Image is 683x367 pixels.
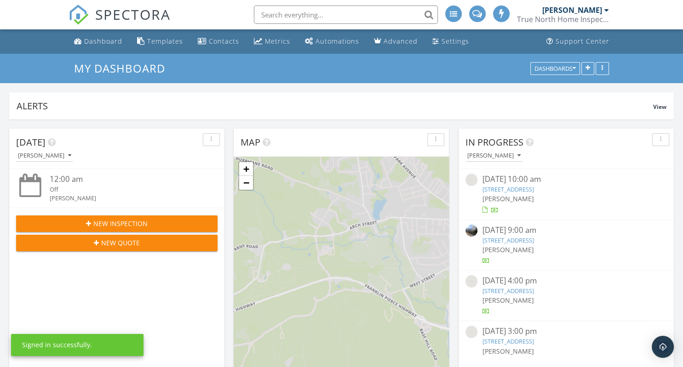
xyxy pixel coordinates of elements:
[517,15,609,24] div: True North Home Inspection LLC
[482,287,534,295] a: [STREET_ADDRESS]
[133,33,187,50] a: Templates
[254,6,438,24] input: Search everything...
[84,37,122,45] div: Dashboard
[465,150,522,162] button: [PERSON_NAME]
[465,174,477,186] img: streetview
[543,33,613,50] a: Support Center
[50,194,201,203] div: [PERSON_NAME]
[482,174,650,185] div: [DATE] 10:00 am
[241,136,260,148] span: Map
[16,136,46,148] span: [DATE]
[101,238,140,248] span: New Quote
[534,65,576,72] div: Dashboards
[69,12,171,32] a: SPECTORA
[465,275,477,287] img: streetview
[653,103,666,111] span: View
[556,37,609,45] div: Support Center
[442,37,469,45] div: Settings
[209,37,239,45] div: Contacts
[50,174,201,185] div: 12:00 am
[93,219,148,228] span: New Inspection
[95,5,171,24] span: SPECTORA
[542,6,602,15] div: [PERSON_NAME]
[70,33,126,50] a: Dashboard
[465,326,477,338] img: streetview
[482,337,534,345] a: [STREET_ADDRESS]
[17,100,653,112] div: Alerts
[482,225,650,236] div: [DATE] 9:00 am
[465,275,667,316] a: [DATE] 4:00 pm [STREET_ADDRESS] [PERSON_NAME]
[22,340,92,350] div: Signed in successfully.
[465,174,667,215] a: [DATE] 10:00 am [STREET_ADDRESS] [PERSON_NAME]
[482,347,534,356] span: [PERSON_NAME]
[465,225,667,265] a: [DATE] 9:00 am [STREET_ADDRESS] [PERSON_NAME]
[652,336,674,358] div: Open Intercom Messenger
[316,37,359,45] div: Automations
[16,150,73,162] button: [PERSON_NAME]
[465,136,523,148] span: In Progress
[482,245,534,254] span: [PERSON_NAME]
[482,194,534,203] span: [PERSON_NAME]
[265,37,290,45] div: Metrics
[482,185,534,193] a: [STREET_ADDRESS]
[465,326,667,366] a: [DATE] 3:00 pm [STREET_ADDRESS] [PERSON_NAME]
[482,275,650,287] div: [DATE] 4:00 pm
[467,152,521,159] div: [PERSON_NAME]
[239,176,253,190] a: Zoom out
[250,33,294,50] a: Metrics
[482,326,650,337] div: [DATE] 3:00 pm
[74,61,173,76] a: My Dashboard
[384,37,418,45] div: Advanced
[482,236,534,244] a: [STREET_ADDRESS]
[18,152,71,159] div: [PERSON_NAME]
[16,215,218,232] button: New Inspection
[530,62,580,75] button: Dashboards
[482,296,534,305] span: [PERSON_NAME]
[370,33,421,50] a: Advanced
[301,33,363,50] a: Automations (Advanced)
[465,225,477,237] img: streetview
[16,235,218,251] button: New Quote
[69,5,89,25] img: The Best Home Inspection Software - Spectora
[50,185,201,194] div: Off
[147,37,183,45] div: Templates
[194,33,243,50] a: Contacts
[239,162,253,176] a: Zoom in
[429,33,473,50] a: Settings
